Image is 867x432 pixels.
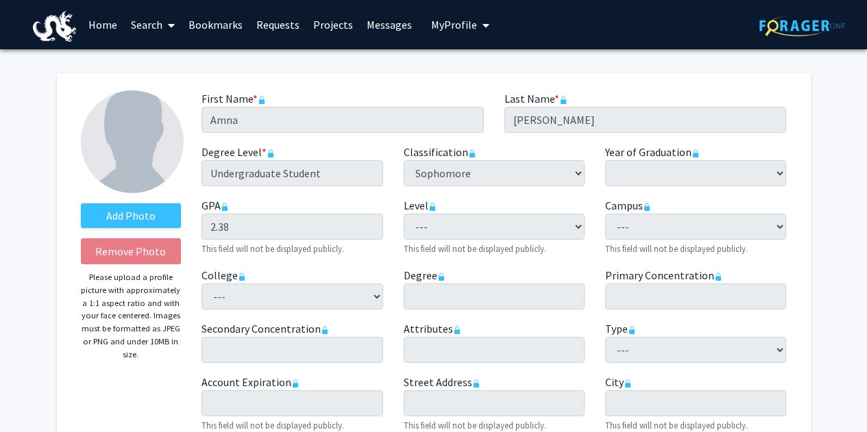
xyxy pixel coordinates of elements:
[182,1,249,49] a: Bookmarks
[202,420,344,431] small: This field will not be displayed publicly.
[202,243,344,254] small: This field will not be displayed publicly.
[643,203,651,211] svg: This information is provided and automatically updated by Drexel University and is not editable o...
[221,203,229,211] svg: This information is provided and automatically updated by Drexel University and is not editable o...
[404,320,461,337] label: Attributes
[559,96,567,104] svg: This information is provided and automatically updated by Drexel University and is not editable o...
[249,1,306,49] a: Requests
[306,1,360,49] a: Projects
[360,1,419,49] a: Messages
[453,326,461,334] svg: This information is provided and automatically updated by Drexel University and is not editable o...
[437,272,445,281] svg: This information is provided and automatically updated by Drexel University and is not editable o...
[404,144,476,160] label: Classification
[605,197,651,214] label: Campus
[714,272,722,281] svg: This information is provided and automatically updated by Drexel University and is not editable o...
[124,1,182,49] a: Search
[605,320,636,337] label: Type
[33,11,77,42] img: Drexel University Logo
[202,374,300,390] label: Account Expiration
[628,326,636,334] svg: This information is provided and automatically updated by Drexel University and is not editable o...
[267,149,275,157] svg: This information is provided and automatically updated by Drexel University and is not editable o...
[759,15,845,36] img: ForagerOne Logo
[82,1,124,49] a: Home
[202,144,275,160] label: Degree Level
[468,149,476,157] svg: This information is provided and automatically updated by Drexel University and is not editable o...
[404,197,437,214] label: Level
[624,379,632,387] svg: This information is provided and automatically updated by Drexel University and is not editable o...
[202,320,329,337] label: Secondary Concentration
[431,18,477,31] span: My Profile
[404,243,546,254] small: This field will not be displayed publicly.
[472,379,480,387] svg: This information is provided and automatically updated by Drexel University and is not editable o...
[321,326,329,334] svg: This information is provided and automatically updated by Drexel University and is not editable o...
[81,203,182,228] label: AddProfile Picture
[202,90,266,107] label: First Name
[504,90,567,107] label: Last Name
[291,379,300,387] svg: This information is provided and automatically updated by Drexel University and is not editable o...
[10,370,58,422] iframe: Chat
[258,96,266,104] svg: This information is provided and automatically updated by Drexel University and is not editable o...
[605,243,748,254] small: This field will not be displayed publicly.
[81,238,182,264] button: Remove Photo
[404,420,546,431] small: This field will not be displayed publicly.
[692,149,700,157] svg: This information is provided and automatically updated by Drexel University and is not editable o...
[81,90,184,193] img: Profile Picture
[605,420,748,431] small: This field will not be displayed publicly.
[404,267,445,283] label: Degree
[428,203,437,211] svg: This information is provided and automatically updated by Drexel University and is not editable o...
[238,272,246,281] svg: This information is provided and automatically updated by Drexel University and is not editable o...
[605,144,700,160] label: Year of Graduation
[404,374,480,390] label: Street Address
[605,374,632,390] label: City
[202,267,246,283] label: College
[81,271,182,361] p: Please upload a profile picture with approximately a 1:1 aspect ratio and with your face centered...
[605,267,722,283] label: Primary Concentration
[202,197,229,214] label: GPA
